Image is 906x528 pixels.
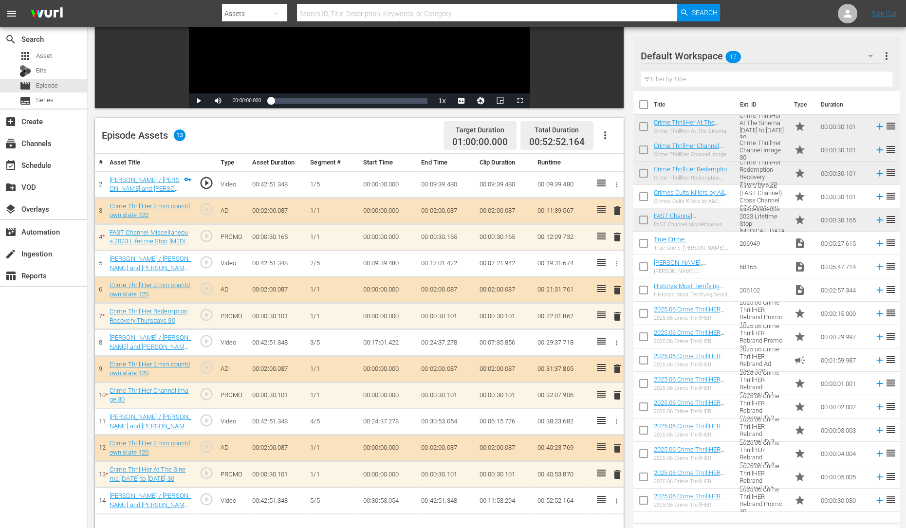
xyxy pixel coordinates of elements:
[874,121,885,132] svg: Add to Episode
[874,261,885,272] svg: Add to Episode
[885,330,897,342] span: reorder
[654,338,732,345] div: 2025.06 Crime ThrillHER Rebrand Promo 30
[417,154,475,172] th: End Time
[794,401,806,413] span: Promo
[306,461,359,488] td: 1/1
[817,115,870,138] td: 00:00:30.101
[654,212,725,241] a: FAST Channel Miscellaneous 2023 Lifetime Stop [MEDICAL_DATA] Life PSA
[217,154,248,172] th: Type
[794,214,806,226] span: Promo
[736,278,790,302] td: 206102
[306,251,359,277] td: 2/5
[885,237,897,249] span: reorder
[794,354,806,366] span: Ad
[736,395,790,419] td: 2025.06 Crime ThrillHER Rebrand Channel ID 2
[817,465,870,489] td: 00:00:05.005
[817,302,870,325] td: 00:00:15.000
[611,309,623,323] button: delete
[5,248,17,260] span: Ingestion
[885,260,897,272] span: reorder
[794,308,806,319] span: Promo
[417,251,475,277] td: 00:17:01.422
[199,281,214,296] span: play_circle_outline
[306,154,359,172] th: Segment #
[110,255,191,280] a: [PERSON_NAME] / [PERSON_NAME] and [PERSON_NAME] (2/5)
[217,303,248,329] td: PROMO
[417,461,475,488] td: 00:00:30.101
[734,91,788,118] th: Ext. ID
[306,224,359,250] td: 1/1
[217,382,248,408] td: PROMO
[736,138,790,162] td: Crime ThrillHer Channel Image 30
[95,408,106,435] td: 11
[885,190,897,202] span: reorder
[654,91,734,118] th: Title
[736,419,790,442] td: 2025.06 Crime ThrillHER Rebrand Channel ID 3
[306,382,359,408] td: 1/1
[885,214,897,225] span: reorder
[110,308,188,324] a: Crime ThrillHer Redemption Recovery Thursdays 30
[110,466,186,482] a: Crime ThrillHer At The Sinema [DATE] to [DATE] 30
[529,136,585,147] span: 00:52:52.164
[817,162,870,185] td: 00:00:30.101
[794,121,806,132] span: Promo
[885,307,897,319] span: reorder
[654,315,732,321] div: 2025.06 Crime ThrillHER Rebrand Promo 15
[417,198,475,224] td: 00:02:00.087
[248,303,306,329] td: 00:00:30.101
[271,98,427,104] div: Progress Bar
[654,175,732,181] div: Crime ThrillHer Redemption Recovery Thursdays 30
[874,238,885,249] svg: Add to Episode
[199,387,214,401] span: play_circle_outline
[736,208,790,232] td: FAST Channel Miscellaneous 2023 Lifetime Stop [MEDICAL_DATA] Life PSA
[476,303,534,329] td: 00:00:30.101
[5,270,17,282] span: Reports
[736,255,790,278] td: 68165
[534,303,592,329] td: 00:22:01.862
[874,215,885,225] svg: Add to Episode
[476,356,534,382] td: 00:02:00.087
[654,291,732,298] div: History's Most Terrifying Serial Killers
[217,329,248,356] td: Video
[95,198,106,224] td: 3
[248,329,306,356] td: 00:42:51.348
[95,382,106,408] td: 10
[476,435,534,461] td: 00:02:00.087
[217,435,248,461] td: AD
[110,229,190,254] a: FAST Channel Miscellaneous 2023 Lifetime Stop [MEDICAL_DATA] Life PSA
[534,224,592,250] td: 00:12:09.732
[817,395,870,419] td: 00:00:02.002
[611,467,623,481] button: delete
[248,435,306,461] td: 00:02:00.087
[217,198,248,224] td: AD
[874,355,885,365] svg: Add to Episode
[5,226,17,238] span: Automation
[794,331,806,343] span: Promo
[95,224,106,250] td: 4
[534,382,592,408] td: 00:32:07.906
[359,382,417,408] td: 00:00:00.000
[95,251,106,277] td: 5
[736,372,790,395] td: 2025.06 Crime ThrillHER Rebrand Channel ID 1
[359,461,417,488] td: 00:00:00.000
[95,171,106,198] td: 2
[417,224,475,250] td: 00:00:30.165
[654,469,724,484] a: 2025.06 Crime ThrillHER Rebrand Channel ID 5
[199,466,214,480] span: play_circle_outline
[817,255,870,278] td: 00:05:47.714
[476,461,534,488] td: 00:00:30.101
[654,221,732,228] div: FAST Channel Miscellaneous 2023 Lifetime Stop [MEDICAL_DATA] Life PSA
[5,182,17,193] span: VOD
[885,377,897,389] span: reorder
[95,356,106,382] td: 9
[476,382,534,408] td: 00:00:30.101
[654,165,731,180] a: Crime ThrillHer Redemption Recovery Thursdays 30
[23,2,70,25] img: ans4CAIJ8jUAAAAAAAAAAAAAAAAAAAAAAAAgQb4GAAAAAAAAAAAAAAAAAAAAAAAAJMjXAAAAAAAAAAAAAAAAAAAAAAAAgAT5G...
[417,303,475,329] td: 00:00:30.101
[794,378,806,389] span: Promo
[611,230,623,244] button: delete
[476,329,534,356] td: 00:07:35.856
[654,306,724,320] a: 2025.06 Crime ThrillHER Rebrand Promo 15
[306,435,359,461] td: 1/1
[736,185,790,208] td: Crimes Cults Killers by A&E (FAST Channel) Cross Channel CCK Overview Image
